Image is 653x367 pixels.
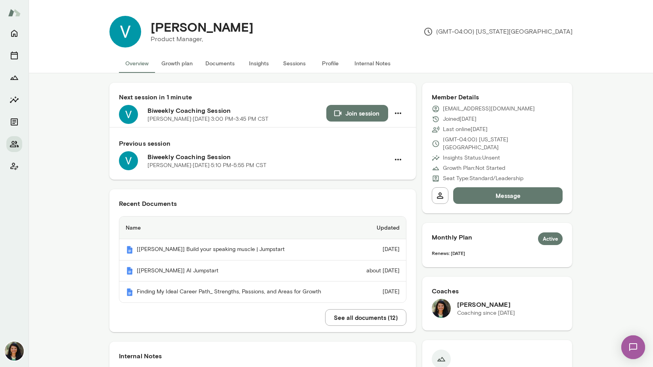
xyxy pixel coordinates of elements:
button: Profile [312,54,348,73]
p: Growth Plan: Not Started [443,164,505,172]
p: Seat Type: Standard/Leadership [443,175,523,183]
p: Coaching since [DATE] [457,309,515,317]
p: Product Manager, [151,34,253,44]
button: See all documents (12) [325,309,406,326]
p: [PERSON_NAME] · [DATE] · 3:00 PM-3:45 PM CST [147,115,268,123]
td: [DATE] [354,239,406,261]
th: Finding My Ideal Career Path_ Strengths, Passions, and Areas for Growth [119,281,354,302]
img: Mento [8,5,21,20]
h6: Biweekly Coaching Session [147,152,390,162]
button: Home [6,25,22,41]
h6: Coaches [432,286,563,296]
button: Message [453,187,563,204]
p: Insights Status: Unsent [443,154,500,162]
td: [DATE] [354,281,406,302]
img: Mento [126,267,134,275]
span: Renews: [DATE] [432,250,465,256]
p: [PERSON_NAME] · [DATE] · 5:10 PM-5:55 PM CST [147,162,266,169]
p: (GMT-04:00) [US_STATE][GEOGRAPHIC_DATA] [423,27,573,36]
th: Updated [354,217,406,239]
button: Overview [119,54,155,73]
button: Documents [6,114,22,130]
td: about [DATE] [354,261,406,282]
span: Active [538,235,563,243]
img: Nina Patel [5,342,24,361]
button: Insights [241,54,277,73]
button: Sessions [277,54,312,73]
img: Nina Patel [432,299,451,318]
button: Join session [326,105,388,122]
p: (GMT-04:00) [US_STATE][GEOGRAPHIC_DATA] [443,136,563,152]
h6: [PERSON_NAME] [457,300,515,309]
button: Sessions [6,48,22,63]
p: Last online [DATE] [443,126,488,133]
h6: Internal Notes [119,351,406,361]
button: Client app [6,158,22,174]
button: Members [6,136,22,152]
img: Versha Singh [109,16,141,48]
button: Internal Notes [348,54,397,73]
h6: Previous session [119,139,406,148]
h6: Next session in 1 minute [119,92,406,102]
p: Joined [DATE] [443,115,477,123]
button: Growth Plan [6,70,22,86]
th: [[PERSON_NAME]] Build your speaking muscle | Jumpstart [119,239,354,261]
th: [[PERSON_NAME]] AI Jumpstart [119,261,354,282]
h6: Monthly Plan [432,232,563,245]
img: Mento [126,246,134,254]
th: Name [119,217,354,239]
button: Documents [199,54,241,73]
h6: Member Details [432,92,563,102]
button: Growth plan [155,54,199,73]
p: [EMAIL_ADDRESS][DOMAIN_NAME] [443,105,535,113]
h6: Biweekly Coaching Session [147,106,326,115]
img: Mento [126,288,134,296]
h6: Recent Documents [119,199,406,208]
button: Insights [6,92,22,108]
h4: [PERSON_NAME] [151,19,253,34]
